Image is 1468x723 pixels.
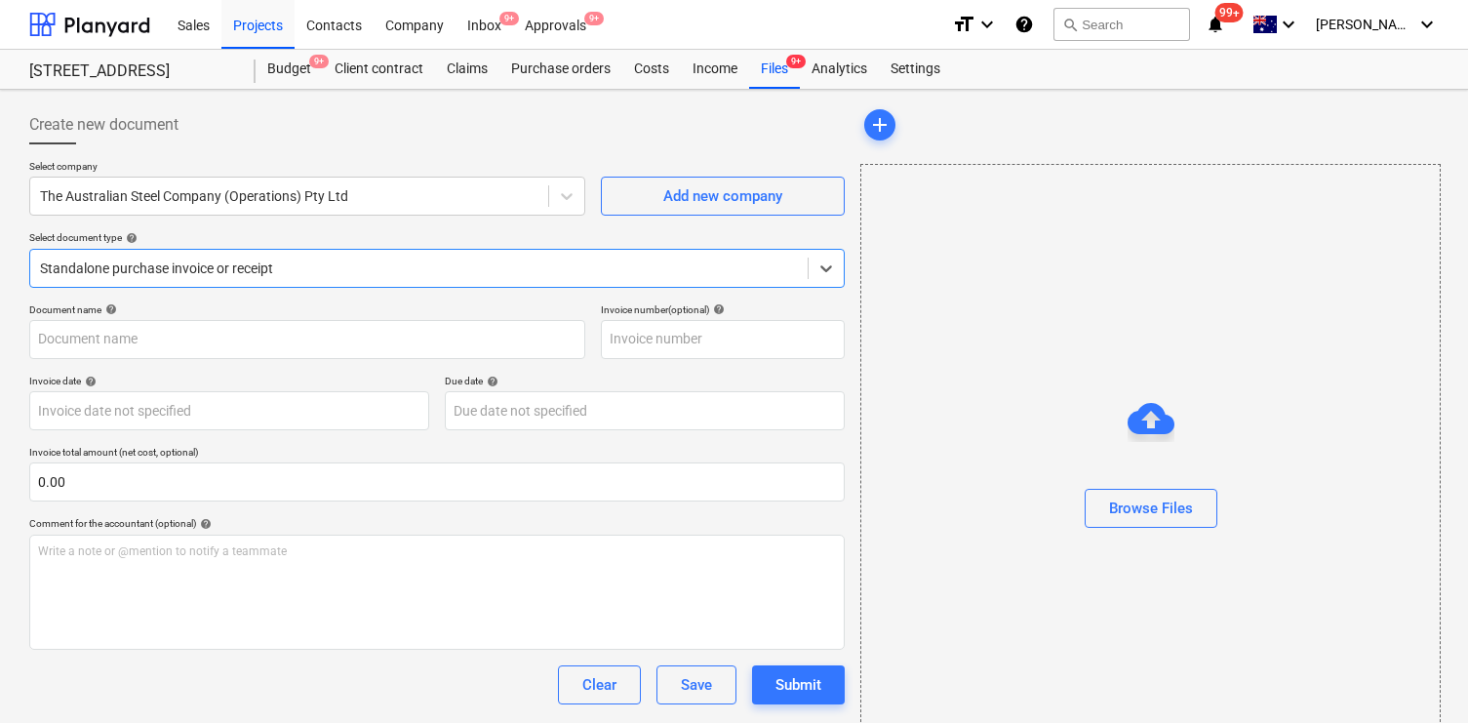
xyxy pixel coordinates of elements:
[499,50,622,89] a: Purchase orders
[601,303,845,316] div: Invoice number (optional)
[29,462,845,502] input: Invoice total amount (net cost, optional)
[709,303,725,315] span: help
[786,55,806,68] span: 9+
[749,50,800,89] div: Files
[256,50,323,89] a: Budget9+
[775,672,821,698] div: Submit
[1215,3,1244,22] span: 99+
[681,672,712,698] div: Save
[29,517,845,530] div: Comment for the accountant (optional)
[558,665,641,704] button: Clear
[584,12,604,25] span: 9+
[681,50,749,89] a: Income
[435,50,499,89] a: Claims
[1109,496,1193,521] div: Browse Files
[29,320,585,359] input: Document name
[601,177,845,216] button: Add new company
[622,50,681,89] a: Costs
[1085,489,1217,528] button: Browse Files
[656,665,736,704] button: Save
[952,13,975,36] i: format_size
[196,518,212,530] span: help
[29,113,179,137] span: Create new document
[663,183,782,209] div: Add new company
[1062,17,1078,32] span: search
[601,320,845,359] input: Invoice number
[499,12,519,25] span: 9+
[1316,17,1413,32] span: [PERSON_NAME]
[752,665,845,704] button: Submit
[256,50,323,89] div: Budget
[29,446,845,462] p: Invoice total amount (net cost, optional)
[749,50,800,89] a: Files9+
[1370,629,1468,723] iframe: Chat Widget
[868,113,892,137] span: add
[101,303,117,315] span: help
[29,61,232,82] div: [STREET_ADDRESS]
[1206,13,1225,36] i: notifications
[309,55,329,68] span: 9+
[445,375,845,387] div: Due date
[29,231,845,244] div: Select document type
[800,50,879,89] a: Analytics
[483,376,498,387] span: help
[29,391,429,430] input: Invoice date not specified
[29,303,585,316] div: Document name
[975,13,999,36] i: keyboard_arrow_down
[582,672,616,698] div: Clear
[879,50,952,89] a: Settings
[29,375,429,387] div: Invoice date
[29,160,585,177] p: Select company
[323,50,435,89] a: Client contract
[445,391,845,430] input: Due date not specified
[1053,8,1190,41] button: Search
[122,232,138,244] span: help
[1415,13,1439,36] i: keyboard_arrow_down
[81,376,97,387] span: help
[1014,13,1034,36] i: Knowledge base
[1277,13,1300,36] i: keyboard_arrow_down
